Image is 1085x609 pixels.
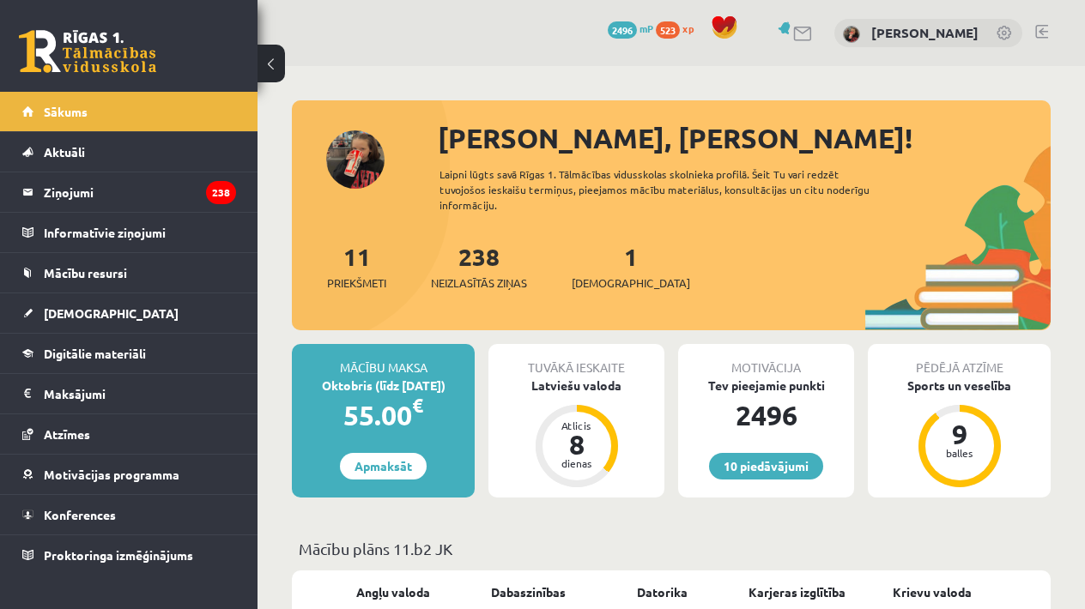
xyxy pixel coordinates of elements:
div: Pēdējā atzīme [868,344,1051,377]
a: Sākums [22,92,236,131]
a: Konferences [22,495,236,534]
div: 2496 [678,395,854,436]
a: Datorika [637,583,688,601]
a: 10 piedāvājumi [709,453,823,479]
i: 238 [206,181,236,204]
a: Aktuāli [22,132,236,172]
span: Neizlasītās ziņas [431,274,527,292]
span: mP [639,21,653,35]
div: Latviešu valoda [488,377,664,395]
span: 523 [656,21,680,39]
a: Informatīvie ziņojumi [22,213,236,252]
span: 2496 [608,21,637,39]
a: Latviešu valoda Atlicis 8 dienas [488,377,664,490]
div: 9 [934,420,985,448]
a: [DEMOGRAPHIC_DATA] [22,293,236,333]
a: Dabaszinības [491,583,566,601]
a: Krievu valoda [893,583,972,601]
div: [PERSON_NAME], [PERSON_NAME]! [438,118,1051,159]
a: 523 xp [656,21,702,35]
div: Motivācija [678,344,854,377]
legend: Ziņojumi [44,172,236,212]
a: Apmaksāt [340,453,427,479]
p: Mācību plāns 11.b2 JK [299,537,1044,560]
a: [PERSON_NAME] [871,24,979,41]
div: balles [934,448,985,458]
span: Proktoringa izmēģinājums [44,547,193,563]
span: Digitālie materiāli [44,346,146,361]
span: Sākums [44,104,88,119]
div: 55.00 [292,395,475,436]
a: Angļu valoda [356,583,430,601]
div: dienas [551,458,603,468]
span: Aktuāli [44,144,85,160]
a: Proktoringa izmēģinājums [22,535,236,575]
a: Rīgas 1. Tālmācības vidusskola [19,30,156,73]
span: [DEMOGRAPHIC_DATA] [44,305,179,321]
a: 238Neizlasītās ziņas [431,241,527,292]
div: Tuvākā ieskaite [488,344,664,377]
a: Digitālie materiāli [22,334,236,373]
span: [DEMOGRAPHIC_DATA] [572,274,690,292]
span: Mācību resursi [44,265,127,280]
div: Atlicis [551,420,603,431]
span: Priekšmeti [327,274,386,292]
span: Konferences [44,507,116,522]
a: Atzīmes [22,414,236,454]
span: Motivācijas programma [44,467,179,482]
legend: Maksājumi [44,374,236,413]
a: 11Priekšmeti [327,241,386,292]
div: 8 [551,431,603,458]
a: Karjeras izglītība [749,583,846,601]
a: 2496 mP [608,21,653,35]
div: Oktobris (līdz [DATE]) [292,377,475,395]
legend: Informatīvie ziņojumi [44,213,236,252]
img: Oļesja Mikoļuka [843,26,860,43]
a: Sports un veselība 9 balles [868,377,1051,490]
a: Motivācijas programma [22,455,236,494]
div: Tev pieejamie punkti [678,377,854,395]
div: Laipni lūgts savā Rīgas 1. Tālmācības vidusskolas skolnieka profilā. Šeit Tu vari redzēt tuvojošo... [439,166,894,213]
span: Atzīmes [44,426,90,442]
div: Sports un veselība [868,377,1051,395]
span: xp [682,21,694,35]
a: Ziņojumi238 [22,172,236,212]
a: Mācību resursi [22,253,236,292]
a: Maksājumi [22,374,236,413]
a: 1[DEMOGRAPHIC_DATA] [572,241,690,292]
span: € [412,393,423,418]
div: Mācību maksa [292,344,475,377]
